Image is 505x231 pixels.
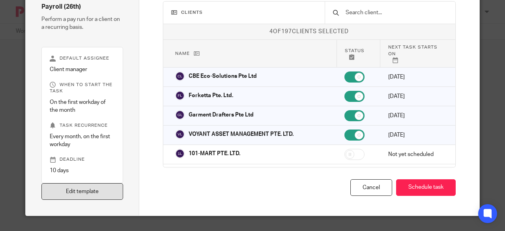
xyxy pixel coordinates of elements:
[171,9,317,16] h3: Clients
[388,92,443,100] p: [DATE]
[175,110,185,120] img: svg%3E
[269,29,273,34] span: 4
[189,130,294,138] p: VOYANT ASSET MANAGEMENT PTE. LTD.
[345,8,447,17] input: Search client...
[41,15,123,32] p: Perform a pay run for a client on a recurring basis.
[175,91,185,100] img: svg%3E
[175,71,185,81] img: svg%3E
[189,111,254,119] p: Garment Drafters Pte Ltd
[41,3,123,11] h4: Payroll (26th)
[388,44,443,63] p: Next task starts on
[388,131,443,139] p: [DATE]
[175,149,185,158] img: svg%3E
[281,29,292,34] span: 197
[345,47,372,60] p: Status
[396,179,456,196] button: Schedule task
[163,28,456,36] p: of clients selected
[189,72,257,80] p: CBE Eco-Solutions Pte Ltd
[388,150,443,158] p: Not yet scheduled
[175,50,329,57] p: Name
[350,179,392,196] div: Cancel
[50,167,115,175] p: 10 days
[50,133,115,149] p: Every month, on the first workday
[50,66,115,73] p: Client manager
[50,82,115,94] p: When to start the task
[50,122,115,129] p: Task recurrence
[189,92,233,100] p: Forketta Pte. Ltd.
[50,98,115,115] p: On the first workday of the month
[388,73,443,81] p: [DATE]
[189,150,240,158] p: 101-MART PTE. LTD.
[50,55,115,62] p: Default assignee
[388,112,443,120] p: [DATE]
[50,156,115,163] p: Deadline
[175,130,185,139] img: svg%3E
[41,183,123,200] a: Edit template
